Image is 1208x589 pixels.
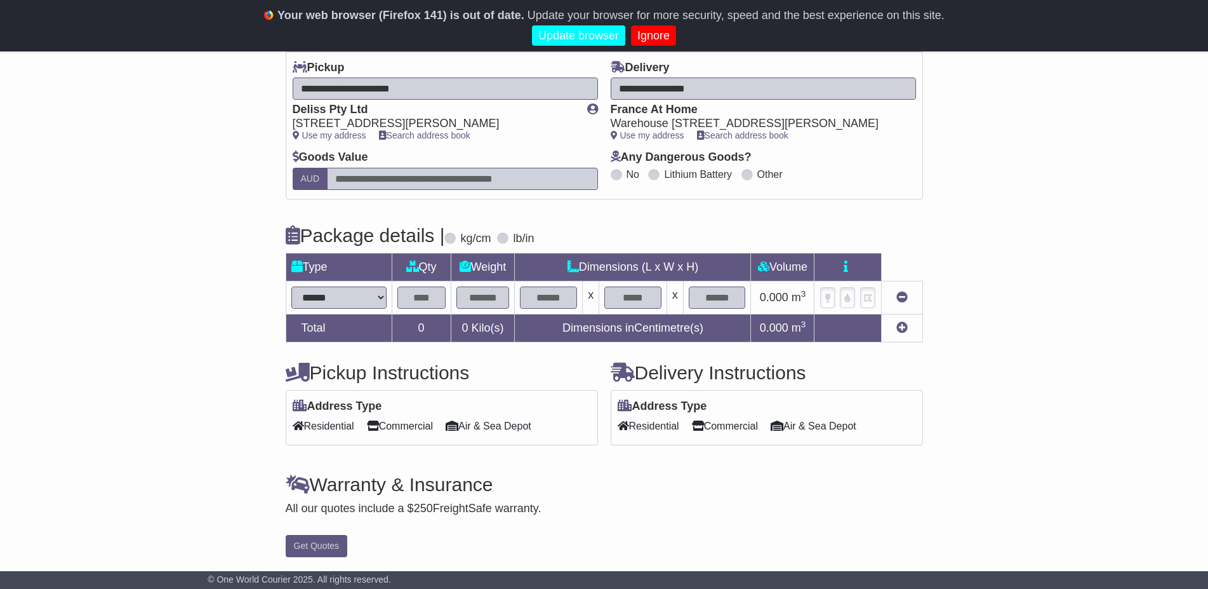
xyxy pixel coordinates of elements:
[286,502,923,516] div: All our quotes include a $ FreightSafe warranty.
[293,117,574,131] div: [STREET_ADDRESS][PERSON_NAME]
[208,574,391,585] span: © One World Courier 2025. All rights reserved.
[896,322,908,334] a: Add new item
[293,168,328,190] label: AUD
[697,130,788,140] a: Search address book
[751,253,814,281] td: Volume
[293,151,368,165] label: Goods Value
[515,314,751,342] td: Dimensions in Centimetre(s)
[532,25,625,46] a: Update browser
[611,362,923,383] h4: Delivery Instructions
[515,253,751,281] td: Dimensions (L x W x H)
[286,225,445,246] h4: Package details |
[392,314,451,342] td: 0
[611,61,670,75] label: Delivery
[771,416,856,436] span: Air & Sea Depot
[286,253,392,281] td: Type
[664,168,732,180] label: Lithium Battery
[293,416,354,436] span: Residential
[611,151,752,165] label: Any Dangerous Goods?
[801,320,806,329] sup: 3
[792,291,806,304] span: m
[451,314,515,342] td: Kilo(s)
[513,232,534,246] label: lb/in
[792,322,806,334] span: m
[293,130,366,140] a: Use my address
[293,400,382,414] label: Address Type
[286,474,923,495] h4: Warranty & Insurance
[618,416,679,436] span: Residential
[583,281,599,314] td: x
[757,168,783,180] label: Other
[446,416,531,436] span: Air & Sea Depot
[801,289,806,299] sup: 3
[528,9,945,22] span: Update your browser for more security, speed and the best experience on this site.
[611,130,684,140] a: Use my address
[286,362,598,383] h4: Pickup Instructions
[293,61,345,75] label: Pickup
[286,314,392,342] td: Total
[379,130,470,140] a: Search address book
[611,103,903,117] div: France At Home
[286,535,348,557] button: Get Quotes
[627,168,639,180] label: No
[277,9,524,22] b: Your web browser (Firefox 141) is out of date.
[760,291,788,304] span: 0.000
[611,117,903,131] div: Warehouse [STREET_ADDRESS][PERSON_NAME]
[692,416,758,436] span: Commercial
[618,400,707,414] label: Address Type
[461,322,468,334] span: 0
[896,291,908,304] a: Remove this item
[667,281,683,314] td: x
[293,103,574,117] div: Deliss Pty Ltd
[631,25,676,46] a: Ignore
[451,253,515,281] td: Weight
[760,322,788,334] span: 0.000
[460,232,491,246] label: kg/cm
[367,416,433,436] span: Commercial
[392,253,451,281] td: Qty
[414,502,433,515] span: 250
